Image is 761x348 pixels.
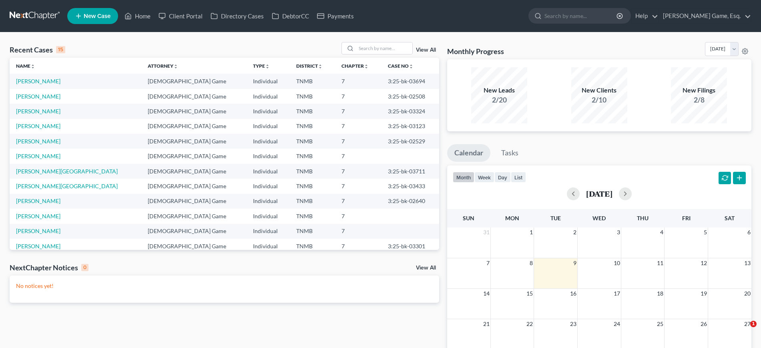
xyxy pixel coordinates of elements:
td: [DEMOGRAPHIC_DATA] Game [141,119,247,134]
td: 7 [335,74,381,89]
span: 7 [486,258,490,268]
span: Sun [463,215,474,221]
p: No notices yet! [16,282,433,290]
a: View All [416,47,436,53]
td: 3:25-bk-03433 [382,179,439,193]
td: [DEMOGRAPHIC_DATA] Game [141,149,247,163]
td: 7 [335,119,381,134]
span: Mon [505,215,519,221]
div: 15 [56,46,65,53]
td: Individual [247,239,290,253]
td: TNMB [290,89,335,104]
td: Individual [247,119,290,134]
td: Individual [247,104,290,119]
span: 25 [656,319,664,329]
span: 1 [750,321,757,327]
td: Individual [247,164,290,179]
span: 24 [613,319,621,329]
a: Case Nounfold_more [388,63,414,69]
a: [PERSON_NAME] [16,227,60,234]
span: 27 [743,319,751,329]
td: 7 [335,224,381,239]
span: 12 [700,258,708,268]
td: TNMB [290,134,335,149]
a: [PERSON_NAME] [16,78,60,84]
td: Individual [247,224,290,239]
i: unfold_more [30,64,35,69]
a: Typeunfold_more [253,63,270,69]
span: 6 [747,227,751,237]
a: Calendar [447,144,490,162]
td: 3:25-bk-02640 [382,194,439,209]
td: Individual [247,209,290,223]
td: [DEMOGRAPHIC_DATA] Game [141,179,247,193]
td: 3:25-bk-03694 [382,74,439,89]
td: 3:25-bk-03324 [382,104,439,119]
div: New Leads [471,86,527,95]
td: TNMB [290,224,335,239]
span: 22 [526,319,534,329]
a: Tasks [494,144,526,162]
td: Individual [247,149,290,163]
span: 19 [700,289,708,298]
div: New Filings [671,86,727,95]
td: [DEMOGRAPHIC_DATA] Game [141,164,247,179]
span: Fri [682,215,691,221]
i: unfold_more [265,64,270,69]
a: Directory Cases [207,9,268,23]
span: Wed [592,215,606,221]
a: Client Portal [155,9,207,23]
span: 5 [703,227,708,237]
td: TNMB [290,119,335,134]
td: 7 [335,164,381,179]
a: [PERSON_NAME][GEOGRAPHIC_DATA] [16,168,118,175]
a: [PERSON_NAME] [16,213,60,219]
button: month [453,172,474,183]
input: Search by name... [356,42,412,54]
a: Attorneyunfold_more [148,63,178,69]
div: 0 [81,264,88,271]
td: 7 [335,209,381,223]
span: 15 [526,289,534,298]
td: 7 [335,134,381,149]
td: Individual [247,89,290,104]
span: 13 [743,258,751,268]
td: 7 [335,179,381,193]
a: [PERSON_NAME] [16,138,60,145]
h2: [DATE] [586,189,612,198]
td: [DEMOGRAPHIC_DATA] Game [141,74,247,89]
span: 14 [482,289,490,298]
td: 3:25-bk-02508 [382,89,439,104]
td: 3:25-bk-03301 [382,239,439,253]
span: New Case [84,13,110,19]
i: unfold_more [318,64,323,69]
a: [PERSON_NAME] [16,197,60,204]
td: 7 [335,104,381,119]
td: 3:25-bk-03123 [382,119,439,134]
span: 3 [616,227,621,237]
a: [PERSON_NAME] [16,123,60,129]
td: TNMB [290,239,335,253]
td: [DEMOGRAPHIC_DATA] Game [141,89,247,104]
a: [PERSON_NAME] [16,153,60,159]
td: TNMB [290,209,335,223]
td: 7 [335,89,381,104]
span: 9 [572,258,577,268]
span: 8 [529,258,534,268]
a: Districtunfold_more [296,63,323,69]
a: [PERSON_NAME] [16,93,60,100]
td: TNMB [290,194,335,209]
a: Help [631,9,658,23]
td: Individual [247,179,290,193]
span: 20 [743,289,751,298]
span: 4 [659,227,664,237]
i: unfold_more [173,64,178,69]
span: 10 [613,258,621,268]
a: [PERSON_NAME] Game, Esq. [659,9,751,23]
a: Home [120,9,155,23]
button: week [474,172,494,183]
td: TNMB [290,74,335,89]
div: 2/20 [471,95,527,105]
input: Search by name... [544,8,618,23]
td: [DEMOGRAPHIC_DATA] Game [141,239,247,253]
